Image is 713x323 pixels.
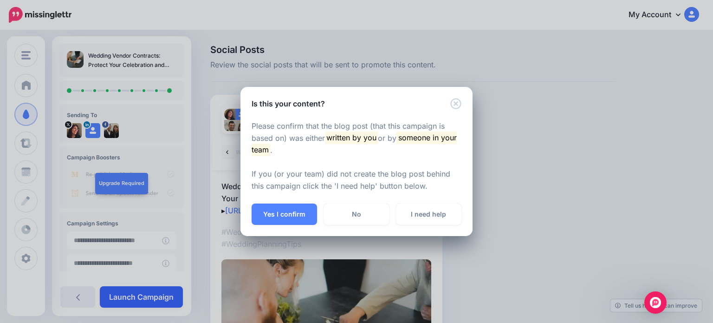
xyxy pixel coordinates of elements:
div: Open Intercom Messenger [644,291,667,314]
a: I need help [396,204,461,225]
mark: written by you [325,132,378,144]
a: No [324,204,389,225]
mark: someone in your team [252,132,457,156]
p: Please confirm that the blog post (that this campaign is based on) was either or by . If you (or ... [252,120,461,193]
button: Yes I confirm [252,204,317,225]
h5: Is this your content? [252,98,325,109]
button: Close [450,98,461,110]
